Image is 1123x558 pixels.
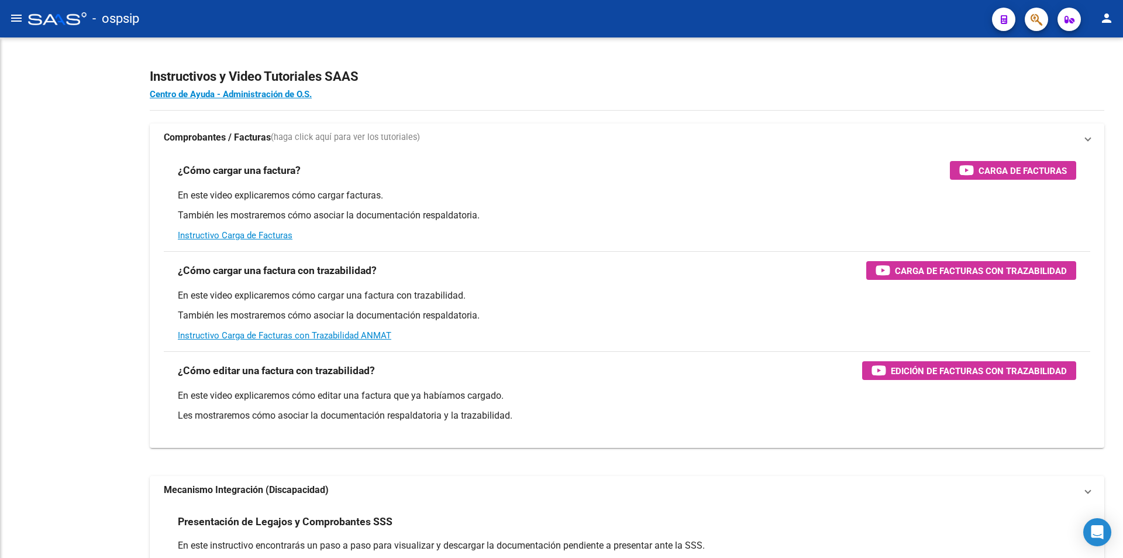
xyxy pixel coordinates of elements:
p: En este video explicaremos cómo cargar una factura con trazabilidad. [178,289,1076,302]
mat-expansion-panel-header: Comprobantes / Facturas(haga click aquí para ver los tutoriales) [150,124,1104,152]
button: Carga de Facturas [950,161,1076,180]
div: Comprobantes / Facturas(haga click aquí para ver los tutoriales) [150,152,1104,448]
button: Carga de Facturas con Trazabilidad [866,261,1076,280]
p: En este video explicaremos cómo cargar facturas. [178,189,1076,202]
h3: ¿Cómo cargar una factura con trazabilidad? [178,262,377,279]
span: Carga de Facturas [979,163,1067,178]
mat-icon: menu [9,11,23,25]
p: También les mostraremos cómo asociar la documentación respaldatoria. [178,209,1076,222]
strong: Mecanismo Integración (Discapacidad) [164,484,329,497]
span: (haga click aquí para ver los tutoriales) [271,131,420,144]
p: Les mostraremos cómo asociar la documentación respaldatoria y la trazabilidad. [178,409,1076,422]
p: En este instructivo encontrarás un paso a paso para visualizar y descargar la documentación pendi... [178,539,1076,552]
mat-icon: person [1100,11,1114,25]
span: Carga de Facturas con Trazabilidad [895,263,1067,278]
strong: Comprobantes / Facturas [164,131,271,144]
h2: Instructivos y Video Tutoriales SAAS [150,66,1104,88]
span: - ospsip [92,6,139,32]
span: Edición de Facturas con Trazabilidad [891,364,1067,378]
mat-expansion-panel-header: Mecanismo Integración (Discapacidad) [150,476,1104,504]
p: En este video explicaremos cómo editar una factura que ya habíamos cargado. [178,389,1076,402]
div: Open Intercom Messenger [1083,518,1111,546]
p: También les mostraremos cómo asociar la documentación respaldatoria. [178,309,1076,322]
h3: ¿Cómo editar una factura con trazabilidad? [178,362,375,379]
h3: Presentación de Legajos y Comprobantes SSS [178,514,392,530]
a: Instructivo Carga de Facturas con Trazabilidad ANMAT [178,330,391,341]
button: Edición de Facturas con Trazabilidad [862,361,1076,380]
a: Centro de Ayuda - Administración de O.S. [150,89,312,100]
a: Instructivo Carga de Facturas [178,230,292,241]
h3: ¿Cómo cargar una factura? [178,162,301,179]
